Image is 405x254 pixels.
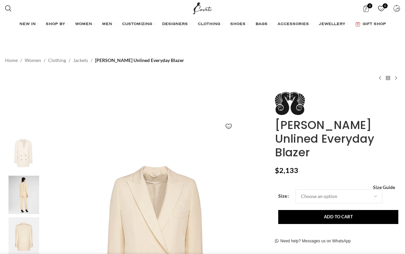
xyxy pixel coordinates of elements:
[46,18,68,31] a: SHOP BY
[275,239,351,244] a: Need help? Messages us on WhatsApp
[383,3,388,8] span: 0
[3,176,44,214] img: Blaze Milano blazer
[198,18,224,31] a: CLOTHING
[376,74,384,82] a: Previous product
[122,22,152,27] span: CUSTOMIZING
[275,118,400,159] h1: [PERSON_NAME] Unlined Everyday Blazer
[5,57,18,64] a: Home
[75,22,92,27] span: WOMEN
[230,22,246,27] span: SHOES
[374,2,388,15] a: 0
[355,18,386,31] a: GIFT SHOP
[359,2,373,15] a: 0
[198,22,220,27] span: CLOTHING
[75,18,95,31] a: WOMEN
[319,18,349,31] a: JEWELLERY
[275,166,298,175] bdi: 2,133
[278,18,312,31] a: ACCESSORIES
[355,22,360,26] img: GiftBag
[319,22,345,27] span: JEWELLERY
[191,5,214,11] a: Site logo
[278,210,398,224] button: Add to cart
[162,18,191,31] a: DESIGNERS
[278,22,309,27] span: ACCESSORIES
[230,18,249,31] a: SHOES
[275,166,279,175] span: $
[48,57,66,64] a: Clothing
[363,22,386,27] span: GIFT SHOP
[2,18,403,31] div: Main navigation
[392,74,400,82] a: Next product
[374,2,388,15] div: My Wishlist
[2,2,15,15] a: Search
[162,22,188,27] span: DESIGNERS
[278,192,289,200] label: Size
[19,18,39,31] a: NEW IN
[102,22,112,27] span: MEN
[102,18,115,31] a: MEN
[122,18,155,31] a: CUSTOMIZING
[256,18,271,31] a: BAGS
[3,134,44,172] img: Blaze Milano Blaze Milano Savannah Unlined14746 nobg
[256,22,268,27] span: BAGS
[275,92,305,115] img: Blaze Milano
[46,22,65,27] span: SHOP BY
[95,57,184,64] span: [PERSON_NAME] Unlined Everyday Blazer
[5,57,184,64] nav: Breadcrumb
[25,57,41,64] a: Women
[73,57,88,64] a: Jackets
[367,3,372,8] span: 0
[19,22,36,27] span: NEW IN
